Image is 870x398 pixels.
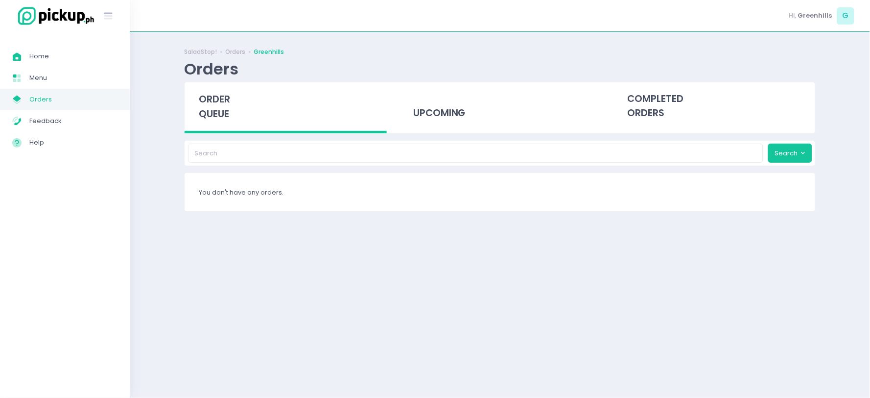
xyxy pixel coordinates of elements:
span: order queue [199,93,230,121]
span: Feedback [29,115,118,127]
button: Search [768,144,812,162]
div: completed orders [613,82,815,130]
div: Orders [184,59,238,78]
div: You don't have any orders. [185,173,815,211]
span: Greenhills [798,11,832,21]
span: Hi, [789,11,797,21]
div: upcoming [399,82,601,130]
a: Orders [225,48,245,56]
input: Search [188,144,764,162]
span: Home [29,50,118,63]
a: SaladStop! [184,48,217,56]
span: Menu [29,72,118,84]
a: Greenhills [254,48,284,56]
span: Orders [29,93,118,106]
img: logo [12,5,95,26]
span: G [837,7,854,25]
span: Help [29,136,118,149]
